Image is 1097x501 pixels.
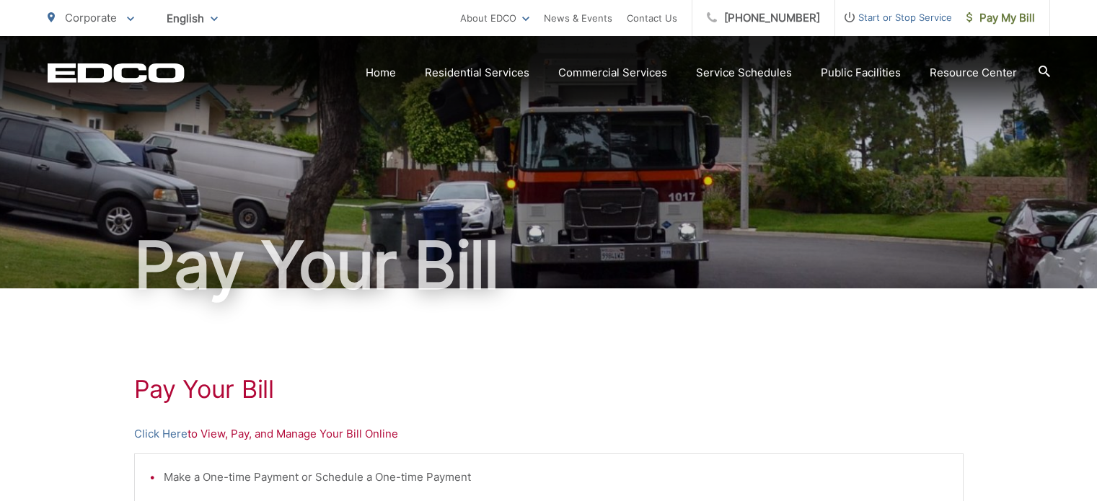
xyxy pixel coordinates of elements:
[627,9,677,27] a: Contact Us
[366,64,396,81] a: Home
[134,375,964,404] h1: Pay Your Bill
[134,425,964,443] p: to View, Pay, and Manage Your Bill Online
[558,64,667,81] a: Commercial Services
[930,64,1017,81] a: Resource Center
[966,9,1035,27] span: Pay My Bill
[821,64,901,81] a: Public Facilities
[48,229,1050,301] h1: Pay Your Bill
[134,425,188,443] a: Click Here
[164,469,948,486] li: Make a One-time Payment or Schedule a One-time Payment
[696,64,792,81] a: Service Schedules
[425,64,529,81] a: Residential Services
[48,63,185,83] a: EDCD logo. Return to the homepage.
[544,9,612,27] a: News & Events
[460,9,529,27] a: About EDCO
[156,6,229,31] span: English
[65,11,117,25] span: Corporate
